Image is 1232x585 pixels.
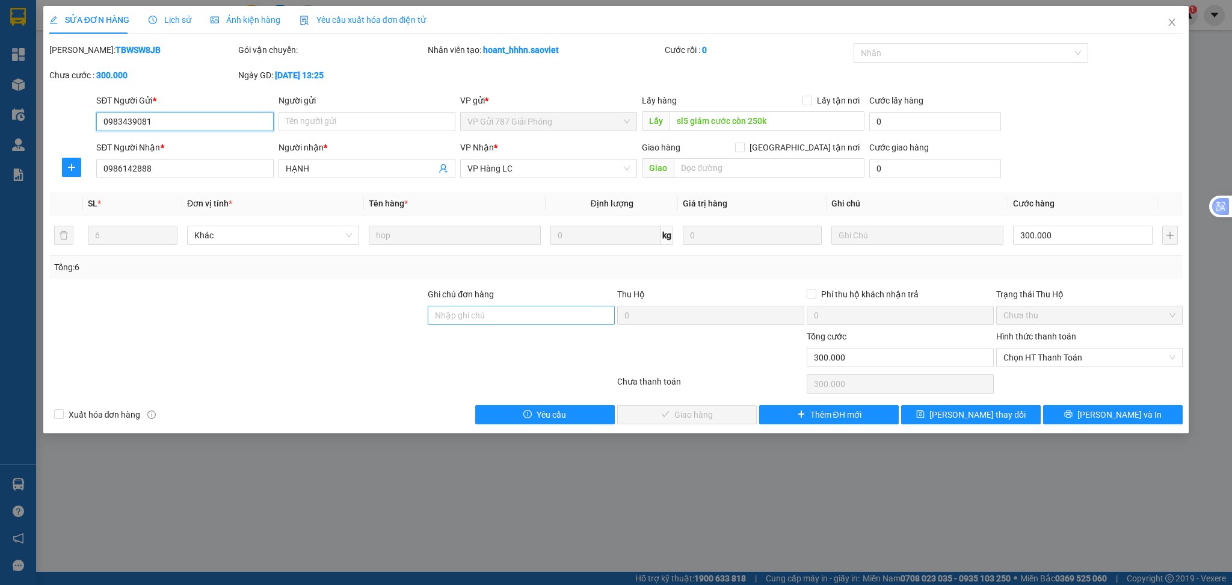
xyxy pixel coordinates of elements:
span: Giao hàng [642,143,680,152]
div: [PERSON_NAME]: [49,43,236,57]
label: Cước giao hàng [869,143,929,152]
span: [PERSON_NAME] và In [1077,408,1162,421]
span: printer [1064,410,1073,419]
b: [DATE] 13:25 [275,70,324,80]
div: Chưa thanh toán [616,375,805,396]
span: Xuất hóa đơn hàng [64,408,146,421]
button: exclamation-circleYêu cầu [475,405,615,424]
span: Giá trị hàng [683,199,727,208]
span: Lấy hàng [642,96,677,105]
b: TBWSW8JB [115,45,161,55]
span: save [916,410,925,419]
span: SL [88,199,97,208]
span: Chọn HT Thanh Toán [1003,348,1176,367]
span: Đơn vị tính [187,199,232,208]
button: Close [1155,6,1189,40]
div: Gói vận chuyển: [238,43,425,57]
span: exclamation-circle [523,410,532,419]
span: [GEOGRAPHIC_DATA] tận nơi [745,141,864,154]
input: Cước lấy hàng [869,112,1001,131]
span: user-add [439,164,448,173]
input: Dọc đường [670,111,864,131]
span: Định lượng [591,199,633,208]
b: hoant_hhhn.saoviet [483,45,559,55]
span: Yêu cầu [537,408,566,421]
div: SĐT Người Nhận [96,141,273,154]
img: icon [300,16,309,25]
span: plus [797,410,805,419]
span: VP Nhận [460,143,494,152]
div: SĐT Người Gửi [96,94,273,107]
span: Cước hàng [1013,199,1055,208]
input: Ghi Chú [831,226,1003,245]
span: Lấy [642,111,670,131]
label: Cước lấy hàng [869,96,923,105]
div: Người gửi [279,94,455,107]
span: plus [63,162,81,172]
span: Tên hàng [369,199,408,208]
button: plus [62,158,81,177]
th: Ghi chú [827,192,1008,215]
div: VP gửi [460,94,637,107]
div: Tổng: 6 [54,261,476,274]
div: Trạng thái Thu Hộ [996,288,1183,301]
button: save[PERSON_NAME] thay đổi [901,405,1041,424]
b: 300.000 [96,70,128,80]
input: Dọc đường [674,158,864,178]
input: 0 [683,226,822,245]
span: clock-circle [149,16,157,24]
input: Ghi chú đơn hàng [428,306,615,325]
span: [PERSON_NAME] thay đổi [929,408,1026,421]
span: Chưa thu [1003,306,1176,324]
button: printer[PERSON_NAME] và In [1043,405,1183,424]
button: delete [54,226,73,245]
label: Hình thức thanh toán [996,332,1076,341]
span: SỬA ĐƠN HÀNG [49,15,129,25]
div: Người nhận [279,141,455,154]
b: 0 [702,45,707,55]
span: picture [211,16,219,24]
button: checkGiao hàng [617,405,757,424]
span: edit [49,16,58,24]
input: Cước giao hàng [869,159,1001,178]
span: Tổng cước [807,332,846,341]
div: Ngày GD: [238,69,425,82]
div: Chưa cước : [49,69,236,82]
span: Khác [194,226,352,244]
input: VD: Bàn, Ghế [369,226,541,245]
span: VP Hàng LC [467,159,630,178]
span: Yêu cầu xuất hóa đơn điện tử [300,15,427,25]
span: Thu Hộ [617,289,645,299]
button: plusThêm ĐH mới [759,405,899,424]
label: Ghi chú đơn hàng [428,289,494,299]
span: close [1167,17,1177,27]
button: plus [1162,226,1178,245]
span: VP Gửi 787 Giải Phóng [467,113,630,131]
span: Lịch sử [149,15,191,25]
span: Ảnh kiện hàng [211,15,280,25]
div: Cước rồi : [665,43,852,57]
span: Giao [642,158,674,178]
span: kg [661,226,673,245]
span: Lấy tận nơi [812,94,864,107]
span: info-circle [147,410,156,419]
span: Phí thu hộ khách nhận trả [816,288,923,301]
span: Thêm ĐH mới [810,408,861,421]
div: Nhân viên tạo: [428,43,662,57]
